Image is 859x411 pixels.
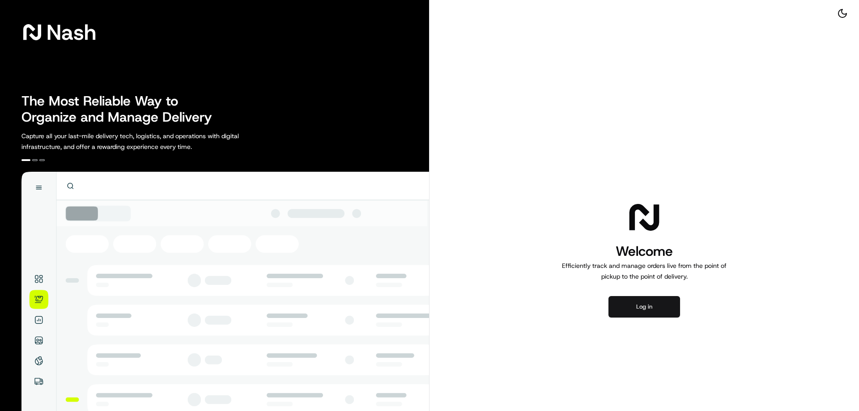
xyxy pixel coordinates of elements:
h2: The Most Reliable Way to Organize and Manage Delivery [21,93,222,125]
p: Capture all your last-mile delivery tech, logistics, and operations with digital infrastructure, ... [21,131,279,152]
button: Log in [608,296,680,318]
span: Nash [47,23,96,41]
p: Efficiently track and manage orders live from the point of pickup to the point of delivery. [558,260,730,282]
h1: Welcome [558,242,730,260]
